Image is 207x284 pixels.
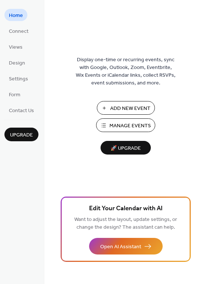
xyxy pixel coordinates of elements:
[10,131,33,139] span: Upgrade
[101,141,151,155] button: 🚀 Upgrade
[76,56,176,87] span: Display one-time or recurring events, sync with Google, Outlook, Zoom, Eventbrite, Wix Events or ...
[97,101,155,115] button: Add New Event
[9,28,28,35] span: Connect
[110,105,150,112] span: Add New Event
[4,56,30,69] a: Design
[100,243,141,251] span: Open AI Assistant
[109,122,151,130] span: Manage Events
[4,88,25,100] a: Form
[4,72,33,84] a: Settings
[4,104,38,116] a: Contact Us
[4,128,38,141] button: Upgrade
[96,118,155,132] button: Manage Events
[89,238,163,254] button: Open AI Assistant
[9,75,28,83] span: Settings
[9,91,20,99] span: Form
[9,59,25,67] span: Design
[4,25,33,37] a: Connect
[9,107,34,115] span: Contact Us
[9,44,23,51] span: Views
[74,215,177,232] span: Want to adjust the layout, update settings, or change the design? The assistant can help.
[105,143,146,153] span: 🚀 Upgrade
[4,41,27,53] a: Views
[9,12,23,20] span: Home
[4,9,27,21] a: Home
[89,204,163,214] span: Edit Your Calendar with AI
